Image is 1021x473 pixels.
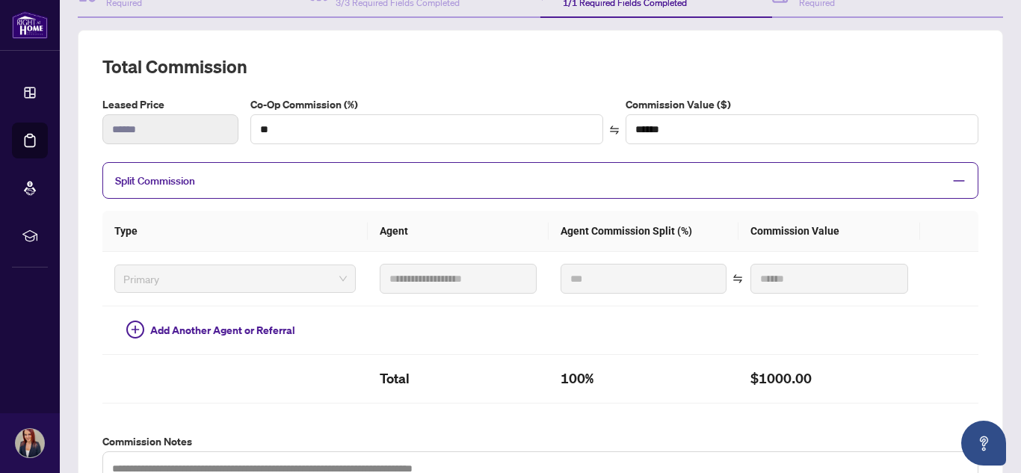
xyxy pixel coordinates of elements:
h2: 100% [561,367,727,391]
label: Commission Value ($) [626,96,978,113]
span: swap [609,125,620,135]
h2: $1000.00 [750,367,907,391]
h2: Total Commission [102,55,978,78]
button: Open asap [961,421,1006,466]
button: Add Another Agent or Referral [114,318,307,342]
th: Type [102,211,368,252]
th: Agent [368,211,549,252]
span: minus [952,174,966,188]
th: Commission Value [738,211,919,252]
img: logo [12,11,48,39]
span: Add Another Agent or Referral [150,322,295,338]
span: plus-circle [126,321,144,338]
span: Split Commission [115,174,195,188]
span: Primary [123,268,347,290]
th: Agent Commission Split (%) [549,211,738,252]
span: swap [732,273,743,284]
label: Commission Notes [102,433,978,450]
label: Co-Op Commission (%) [250,96,603,113]
img: Profile Icon [16,429,44,457]
div: Split Commission [102,162,978,199]
label: Leased Price [102,96,238,113]
h2: Total [380,367,537,391]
